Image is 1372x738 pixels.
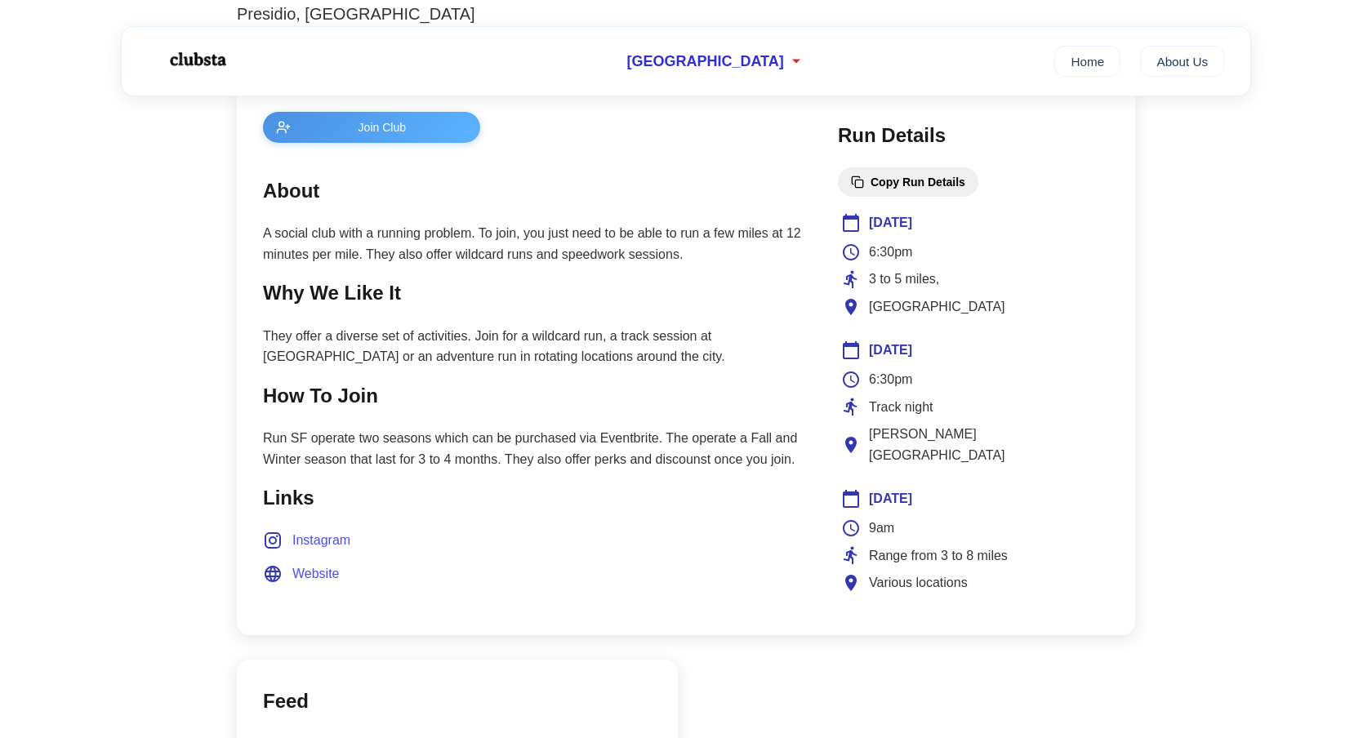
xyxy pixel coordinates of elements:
[297,121,467,134] span: Join Club
[838,120,1109,151] h2: Run Details
[869,242,912,263] span: 6:30pm
[263,112,480,143] button: Join Club
[263,278,805,309] h2: Why We Like It
[263,176,805,207] h2: About
[869,518,894,539] span: 9am
[263,563,340,585] a: Website
[869,340,912,361] span: [DATE]
[263,530,350,551] a: Instagram
[626,53,783,70] span: [GEOGRAPHIC_DATA]
[869,545,1008,567] span: Range from 3 to 8 miles
[263,686,652,717] h2: Feed
[869,572,968,594] span: Various locations
[869,212,912,233] span: [DATE]
[263,326,805,367] p: They offer a diverse set of activities. Join for a wildcard run, a track session at [GEOGRAPHIC_D...
[869,488,912,509] span: [DATE]
[869,424,1106,465] span: [PERSON_NAME][GEOGRAPHIC_DATA]
[263,112,805,143] a: Join Club
[263,482,805,513] h2: Links
[838,167,978,197] button: Copy Run Details
[869,397,933,418] span: Track night
[292,530,350,551] span: Instagram
[869,269,939,290] span: 3 to 5 miles,
[237,1,1135,27] p: Presidio, [GEOGRAPHIC_DATA]
[869,369,912,390] span: 6:30pm
[263,380,805,411] h2: How To Join
[1140,46,1224,77] a: About Us
[263,428,805,469] p: Run SF operate two seasons which can be purchased via Eventbrite. The operate a Fall and Winter s...
[148,39,246,80] img: Logo
[263,223,805,265] p: A social club with a running problem. To join, you just need to be able to run a few miles at 12 ...
[869,296,1005,318] span: [GEOGRAPHIC_DATA]
[292,563,340,585] span: Website
[1054,46,1120,77] a: Home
